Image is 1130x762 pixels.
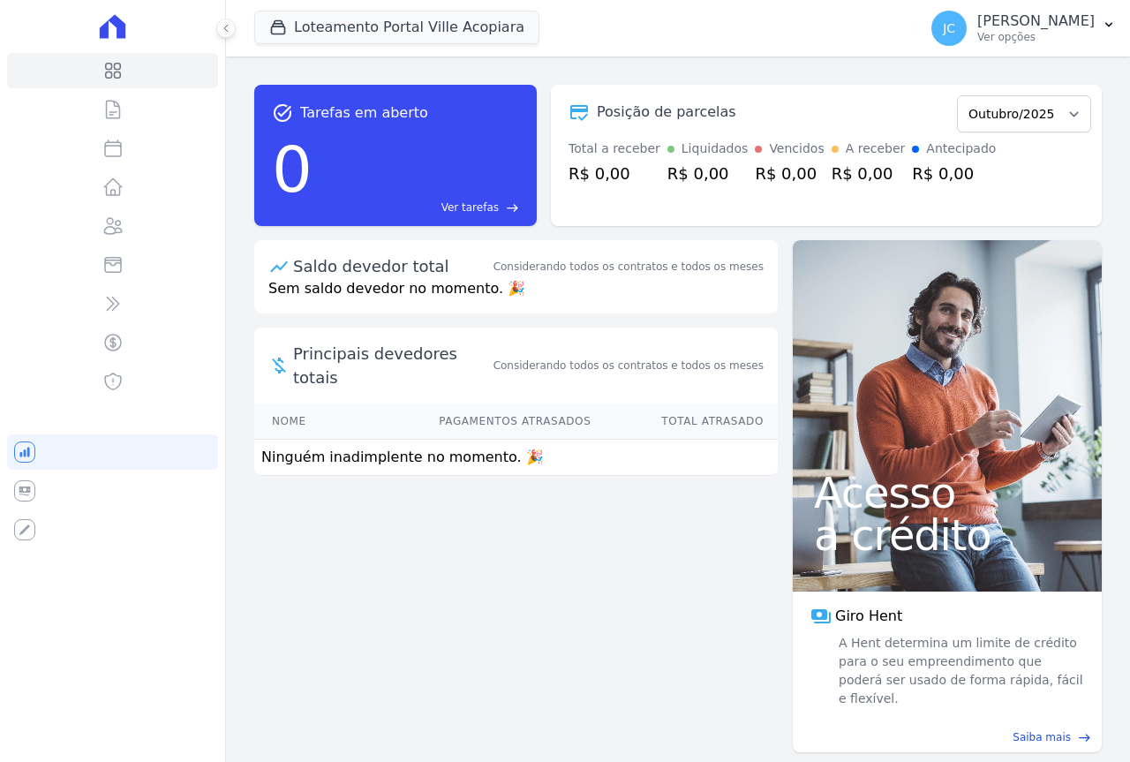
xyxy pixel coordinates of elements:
p: Sem saldo devedor no momento. 🎉 [254,278,778,313]
p: Ver opções [977,30,1095,44]
div: 0 [272,124,313,215]
span: east [506,201,519,215]
span: Saiba mais [1013,729,1071,745]
button: Loteamento Portal Ville Acopiara [254,11,539,44]
a: Saiba mais east [803,729,1091,745]
th: Total Atrasado [591,404,778,440]
a: Ver tarefas east [320,200,519,215]
span: JC [943,22,955,34]
p: [PERSON_NAME] [977,12,1095,30]
div: Considerando todos os contratos e todos os meses [493,259,764,275]
span: Giro Hent [835,606,902,627]
span: A Hent determina um limite de crédito para o seu empreendimento que poderá ser usado de forma ráp... [835,634,1084,708]
div: Posição de parcelas [597,102,736,123]
span: a crédito [814,514,1081,556]
div: R$ 0,00 [667,162,749,185]
span: east [1078,731,1091,744]
span: Ver tarefas [441,200,499,215]
div: Total a receber [569,140,660,158]
td: Ninguém inadimplente no momento. 🎉 [254,440,778,476]
span: Acesso [814,472,1081,514]
span: task_alt [272,102,293,124]
div: A receber [846,140,906,158]
button: JC [PERSON_NAME] Ver opções [917,4,1130,53]
span: Tarefas em aberto [300,102,428,124]
th: Nome [254,404,348,440]
div: Liquidados [682,140,749,158]
span: Considerando todos os contratos e todos os meses [493,358,764,373]
div: Vencidos [769,140,824,158]
div: Antecipado [926,140,996,158]
div: R$ 0,00 [912,162,996,185]
div: R$ 0,00 [832,162,906,185]
th: Pagamentos Atrasados [348,404,591,440]
div: Saldo devedor total [293,254,490,278]
span: Principais devedores totais [293,342,490,389]
div: R$ 0,00 [755,162,824,185]
div: R$ 0,00 [569,162,660,185]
